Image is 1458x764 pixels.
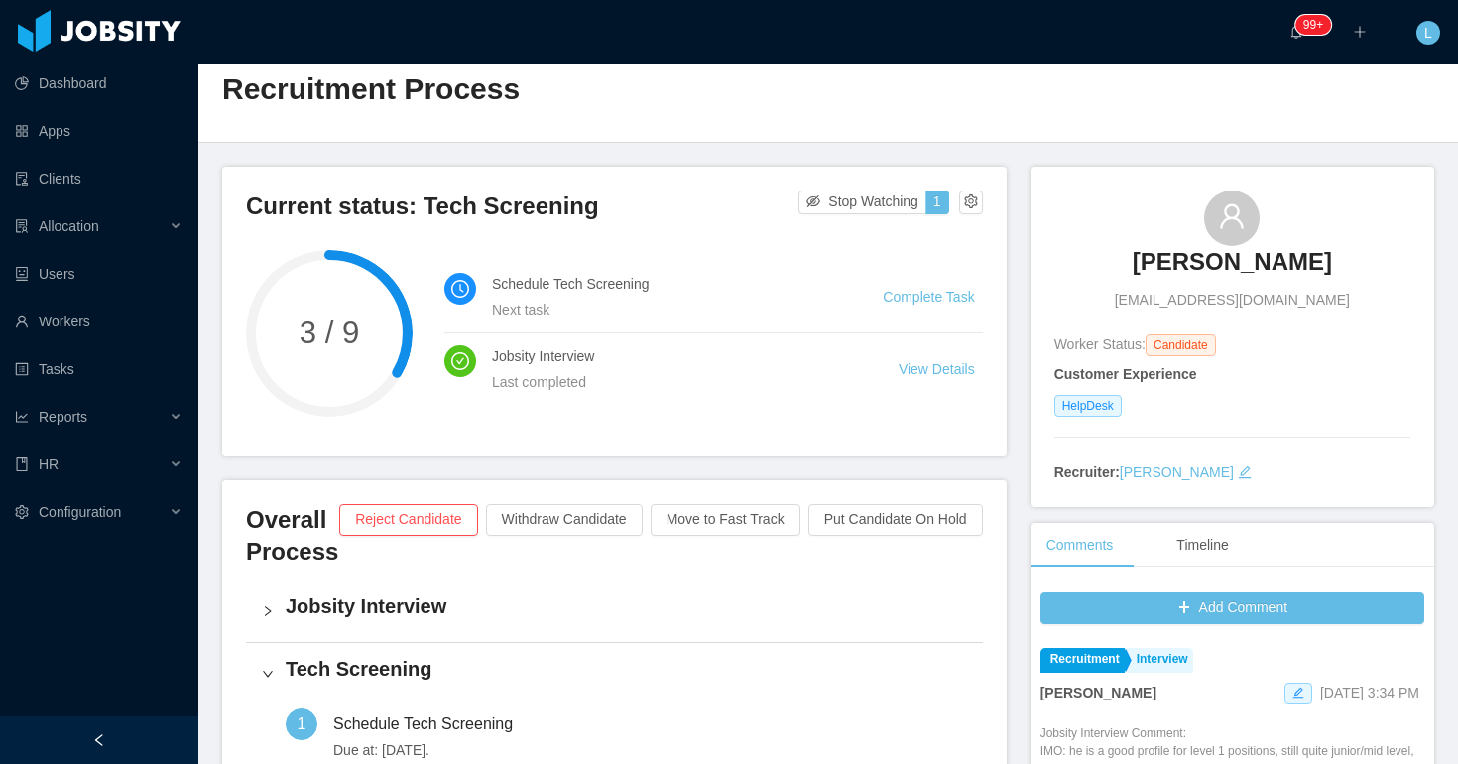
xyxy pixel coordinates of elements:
i: icon: solution [15,219,29,233]
a: icon: auditClients [15,159,182,198]
h4: Jobsity Interview [492,345,851,367]
a: icon: appstoreApps [15,111,182,151]
i: icon: right [262,605,274,617]
i: icon: edit [1238,465,1252,479]
i: icon: plus [1353,25,1367,39]
div: Comments [1031,523,1130,568]
a: [PERSON_NAME] [1120,464,1234,480]
h4: Tech Screening [286,655,967,683]
span: Allocation [39,218,99,234]
button: icon: setting [959,191,983,214]
i: icon: clock-circle [451,280,469,298]
h2: Recruitment Process [222,69,828,110]
a: icon: profileTasks [15,349,182,389]
sup: 2129 [1295,15,1331,35]
a: Complete Task [883,289,974,305]
a: Recruitment [1040,648,1125,673]
strong: Customer Experience [1054,366,1197,382]
div: icon: rightTech Screening [246,643,983,704]
button: Withdraw Candidate [486,504,643,536]
div: Next task [492,299,835,320]
button: Put Candidate On Hold [808,504,983,536]
h3: Overall Process [246,504,339,569]
i: icon: right [262,668,274,680]
a: icon: pie-chartDashboard [15,64,182,103]
button: Move to Fast Track [651,504,800,536]
span: Worker Status: [1054,336,1146,352]
span: [DATE] 3:34 PM [1320,685,1419,700]
span: Candidate [1146,334,1216,356]
span: Due at: [DATE]. [333,740,614,761]
i: icon: check-circle [451,352,469,370]
h4: Schedule Tech Screening [492,273,835,295]
i: icon: edit [1292,687,1304,699]
h3: Current status: Tech Screening [246,191,798,222]
h3: [PERSON_NAME] [1133,246,1332,278]
button: icon: plusAdd Comment [1040,592,1424,624]
button: Reject Candidate [339,504,477,536]
span: Configuration [39,504,121,520]
a: Interview [1127,648,1193,673]
a: icon: robotUsers [15,254,182,294]
span: L [1424,21,1432,45]
i: icon: bell [1289,25,1303,39]
div: Timeline [1160,523,1244,568]
a: icon: userWorkers [15,302,182,341]
div: Schedule Tech Screening [333,708,529,740]
a: [PERSON_NAME] [1133,246,1332,290]
span: HR [39,456,59,472]
i: icon: line-chart [15,410,29,424]
span: [EMAIL_ADDRESS][DOMAIN_NAME] [1115,290,1350,311]
strong: [PERSON_NAME] [1040,685,1156,700]
h4: Jobsity Interview [286,592,967,620]
div: Last completed [492,371,851,393]
span: 3 / 9 [246,318,413,348]
a: View Details [899,361,975,377]
i: icon: setting [15,505,29,519]
span: HelpDesk [1054,395,1122,417]
i: icon: book [15,457,29,471]
button: icon: eye-invisibleStop Watching [798,191,926,214]
i: icon: user [1218,202,1246,230]
strong: Recruiter: [1054,464,1120,480]
span: Reports [39,409,87,425]
span: 1 [298,715,306,732]
div: icon: rightJobsity Interview [246,580,983,642]
button: 1 [925,191,949,214]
